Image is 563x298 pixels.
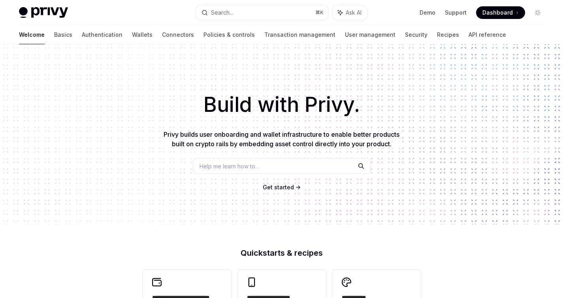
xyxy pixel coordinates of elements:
a: Authentication [82,25,122,44]
img: light logo [19,7,68,18]
a: Wallets [132,25,153,44]
button: Toggle dark mode [531,6,544,19]
a: API reference [469,25,506,44]
button: Search...⌘K [196,6,328,20]
a: Basics [54,25,72,44]
a: Dashboard [476,6,525,19]
a: Transaction management [264,25,335,44]
a: Security [405,25,427,44]
span: Privy builds user onboarding and wallet infrastructure to enable better products built on crypto ... [164,130,399,148]
a: Get started [263,183,294,191]
a: Connectors [162,25,194,44]
a: Recipes [437,25,459,44]
h1: Build with Privy. [13,89,550,120]
button: Ask AI [332,6,367,20]
span: Help me learn how to… [200,162,260,170]
a: Demo [420,9,435,17]
span: ⌘ K [315,9,324,16]
div: Search... [211,8,233,17]
h2: Quickstarts & recipes [143,249,421,257]
span: Dashboard [482,9,513,17]
span: Ask AI [346,9,362,17]
a: Welcome [19,25,45,44]
a: Policies & controls [203,25,255,44]
a: User management [345,25,395,44]
a: Support [445,9,467,17]
span: Get started [263,184,294,190]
